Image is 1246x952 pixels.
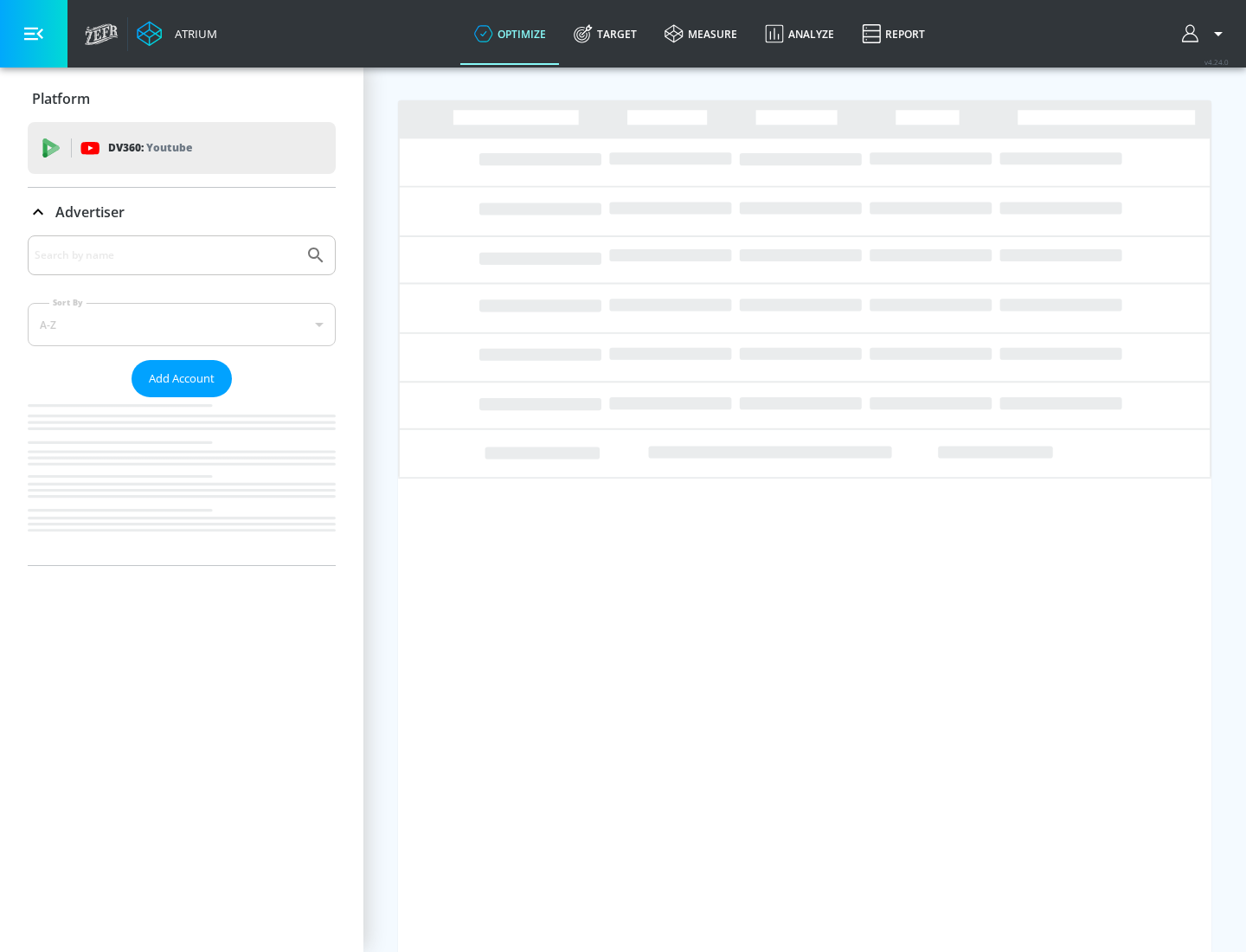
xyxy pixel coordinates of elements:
div: A-Z [28,303,336,346]
div: Platform [28,74,336,123]
div: Atrium [168,26,217,42]
a: optimize [460,3,560,65]
a: Report [848,3,939,65]
p: Youtube [146,138,192,157]
nav: list of Advertiser [28,397,336,565]
button: Add Account [132,360,232,397]
div: Advertiser [28,188,336,236]
a: measure [651,3,751,65]
input: Search by name [35,244,297,267]
span: Add Account [149,369,215,389]
p: DV360: [108,138,192,158]
div: Advertiser [28,235,336,565]
p: Platform [32,89,90,108]
label: Sort By [49,297,87,308]
a: Analyze [751,3,848,65]
a: Atrium [137,21,217,47]
a: Target [560,3,651,65]
div: DV360: Youtube [28,122,336,174]
span: v 4.24.0 [1204,57,1229,67]
p: Advertiser [55,203,125,222]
